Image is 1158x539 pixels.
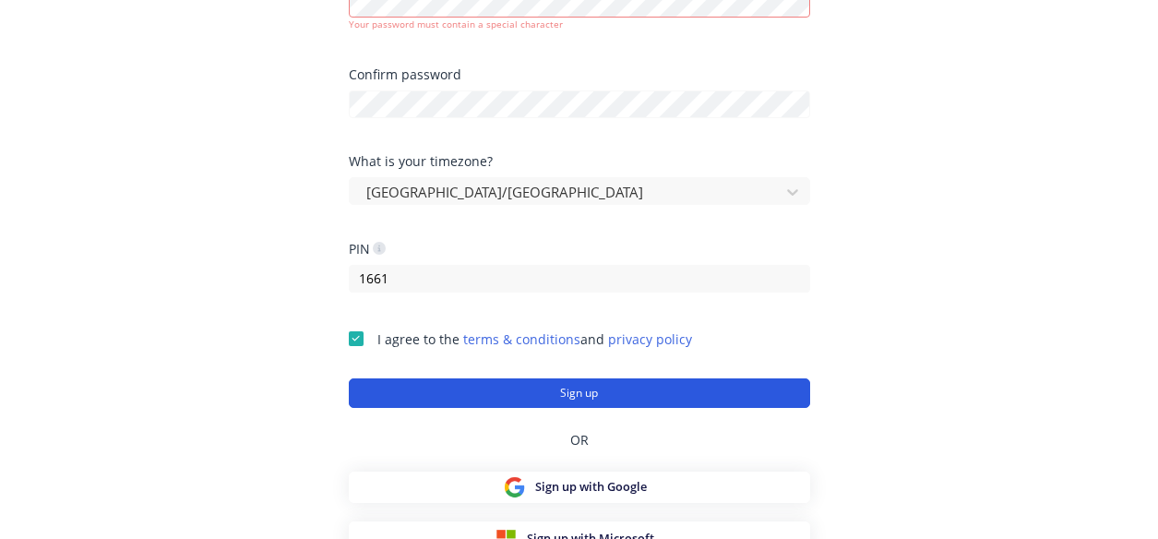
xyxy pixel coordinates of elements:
[349,472,810,503] button: Sign up with Google
[463,330,580,348] a: terms & conditions
[349,378,810,408] button: Sign up
[349,408,810,472] div: OR
[349,68,810,81] div: Confirm password
[608,330,692,348] a: privacy policy
[349,18,810,31] div: Your password must contain a special character
[349,155,810,168] div: What is your timezone?
[349,240,386,258] div: PIN
[535,478,647,496] span: Sign up with Google
[377,330,692,348] span: I agree to the and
